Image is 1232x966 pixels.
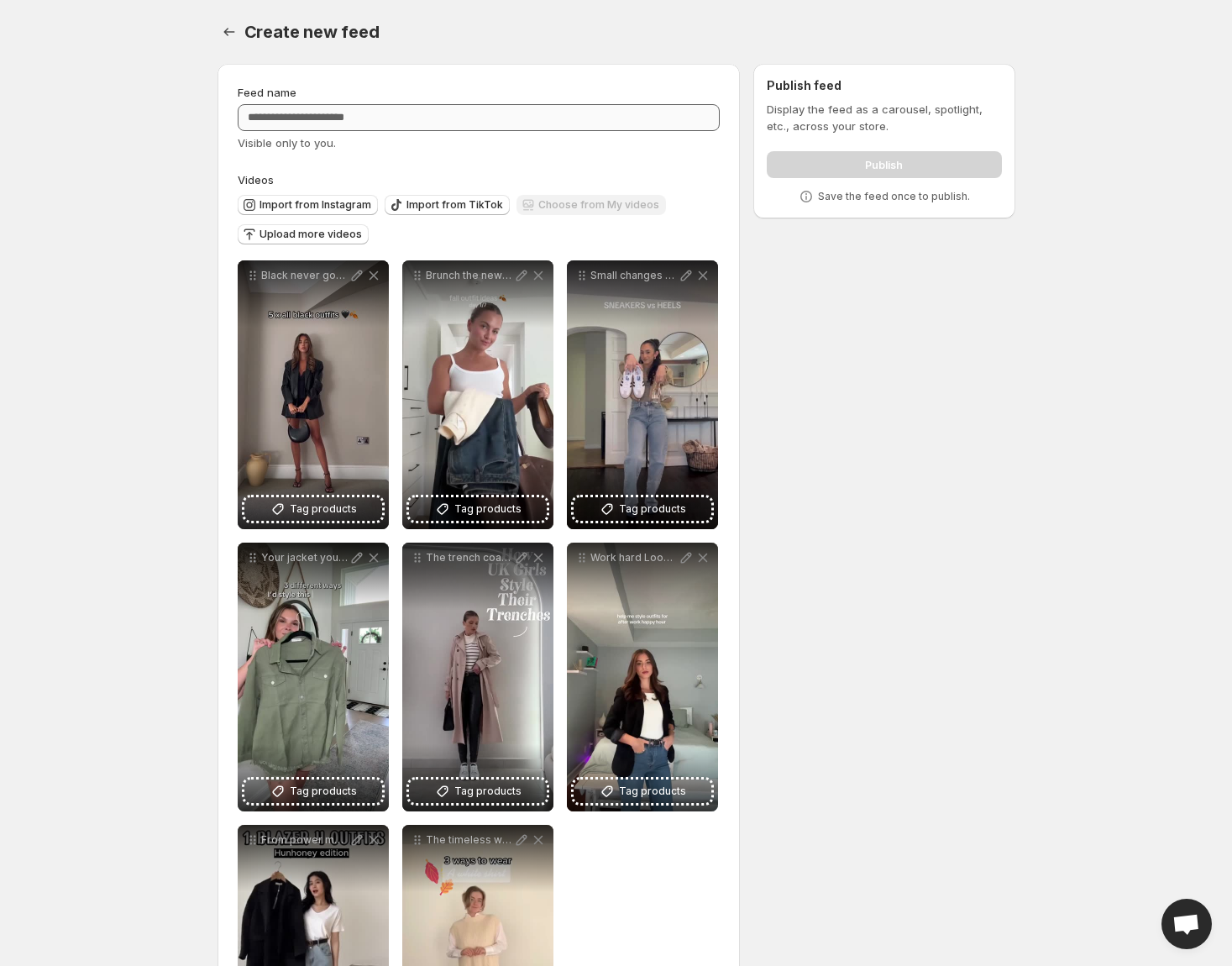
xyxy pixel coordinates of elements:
span: Import from TikTok [406,198,503,212]
button: Upload more videos [238,224,369,244]
span: Tag products [290,783,357,800]
div: The trench coat a forever classicTag products [402,543,553,811]
p: Work hard Look chic Effortless transition from desk to dinner [590,551,678,564]
span: Tag products [290,501,357,517]
button: Tag products [244,497,382,521]
p: Black never goes out of style Which look matches your [DATE] mood hunhoney outfittoday girlsoutfi... [261,269,349,282]
span: Create new feed [244,22,380,42]
button: Tag products [409,780,547,803]
span: Upload more videos [260,228,362,241]
button: Import from TikTok [385,195,510,215]
button: Tag products [409,497,547,521]
p: From power moves to playful nights The magic of a blazer [261,833,349,847]
span: Visible only to you. [238,136,336,150]
button: Tag products [244,780,382,803]
p: Small changes big impact [590,269,678,282]
span: Import from Instagram [260,198,371,212]
div: Your jacket your mood Which one is your [DATE] moodTag products [238,543,389,811]
div: Black never goes out of style Which look matches your [DATE] mood hunhoney outfittoday girlsoutfi... [238,260,389,529]
div: Open chat [1161,899,1212,949]
span: Tag products [619,783,686,800]
button: Settings [218,20,241,44]
p: Save the feed once to publish. [818,190,970,203]
span: Tag products [454,783,522,800]
button: Tag products [574,497,711,521]
button: Import from Instagram [238,195,378,215]
p: Display the feed as a carousel, spotlight, etc., across your store. [767,101,1001,134]
span: Videos [238,173,274,186]
div: Small changes big impactTag products [567,260,718,529]
p: The timeless white shirt reinvented Which look is your vibe [DATE] autumnstyle effortlessstyle uk... [426,833,513,847]
span: Tag products [454,501,522,517]
div: Brunch the new runway Which style would you pick this weekend looks Hunhoney autumndays autumnsty... [402,260,553,529]
h2: Publish feed [767,77,1001,94]
button: Tag products [574,780,711,803]
span: Tag products [619,501,686,517]
span: Feed name [238,86,296,99]
p: The trench coat a forever classic [426,551,513,564]
div: Work hard Look chic Effortless transition from desk to dinnerTag products [567,543,718,811]
p: Your jacket your mood Which one is your [DATE] mood [261,551,349,564]
p: Brunch the new runway Which style would you pick this weekend looks Hunhoney autumndays autumnstyle [426,269,513,282]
